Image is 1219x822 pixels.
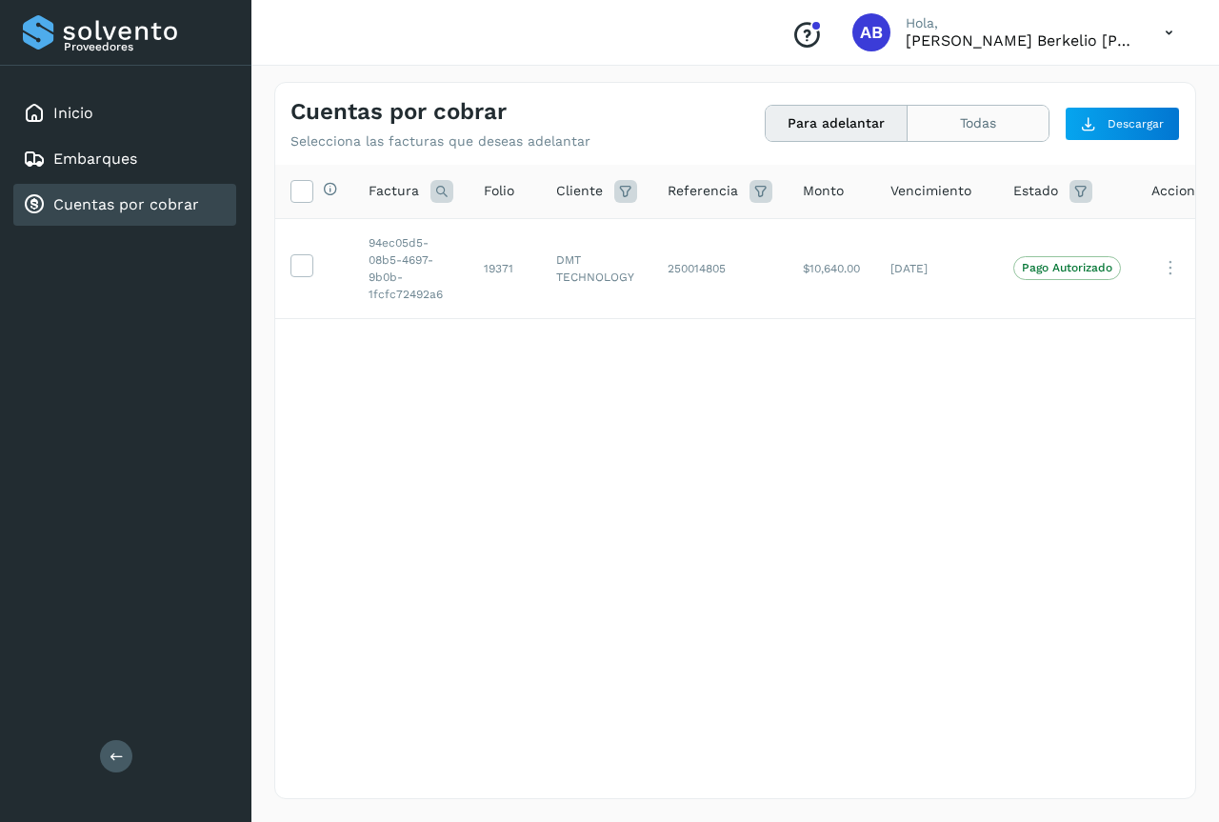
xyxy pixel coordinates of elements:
a: Embarques [53,150,137,168]
button: Para adelantar [766,106,908,141]
span: Monto [803,181,844,201]
div: Cuentas por cobrar [13,184,236,226]
span: Estado [1013,181,1058,201]
div: Inicio [13,92,236,134]
span: Vencimiento [890,181,971,201]
p: Pago Autorizado [1022,261,1112,274]
button: Descargar [1065,107,1180,141]
span: Referencia [668,181,738,201]
span: Factura [369,181,419,201]
span: Acciones [1151,181,1209,201]
td: DMT TECHNOLOGY [541,218,652,318]
p: Hola, [906,15,1134,31]
span: Cliente [556,181,603,201]
span: Descargar [1108,115,1164,132]
button: Todas [908,106,1049,141]
td: 19371 [469,218,541,318]
p: Selecciona las facturas que deseas adelantar [290,133,590,150]
td: 250014805 [652,218,788,318]
div: Embarques [13,138,236,180]
td: 94ec05d5-08b5-4697-9b0b-1fcfc72492a6 [353,218,469,318]
a: Cuentas por cobrar [53,195,199,213]
span: Folio [484,181,514,201]
a: Inicio [53,104,93,122]
h4: Cuentas por cobrar [290,98,507,126]
td: $10,640.00 [788,218,875,318]
p: Proveedores [64,40,229,53]
td: [DATE] [875,218,998,318]
p: Arturo Berkelio Martinez Hernández [906,31,1134,50]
